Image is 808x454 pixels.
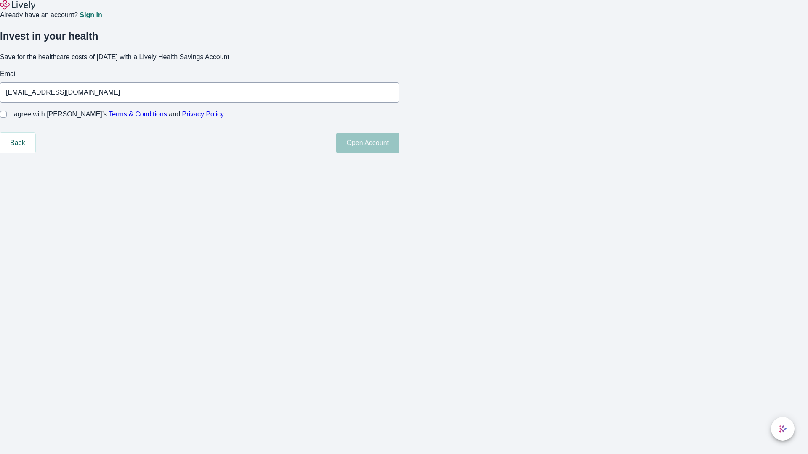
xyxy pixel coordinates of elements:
svg: Lively AI Assistant [779,425,787,433]
a: Privacy Policy [182,111,224,118]
a: Terms & Conditions [109,111,167,118]
button: chat [771,417,795,441]
a: Sign in [80,12,102,18]
span: I agree with [PERSON_NAME]’s and [10,109,224,119]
